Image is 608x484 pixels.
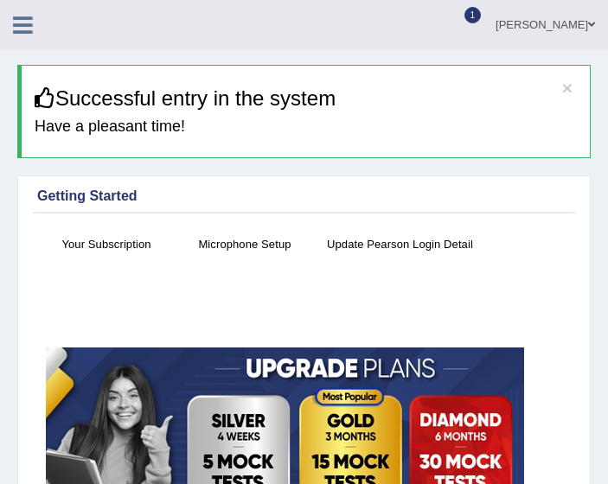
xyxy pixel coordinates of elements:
[562,79,573,97] button: ×
[37,186,571,207] div: Getting Started
[35,118,577,136] h4: Have a pleasant time!
[46,235,167,253] h4: Your Subscription
[464,7,482,23] span: 1
[35,87,577,110] h3: Successful entry in the system
[323,235,477,253] h4: Update Pearson Login Detail
[184,235,305,253] h4: Microphone Setup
